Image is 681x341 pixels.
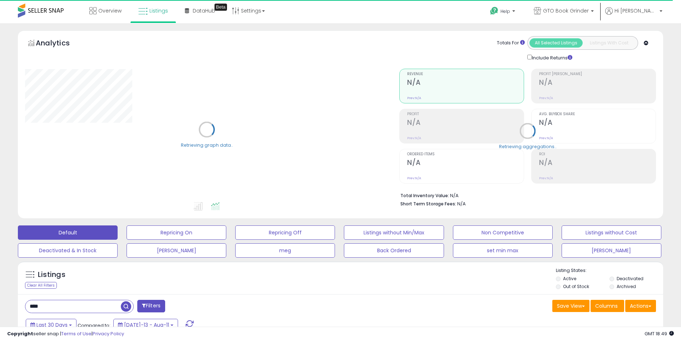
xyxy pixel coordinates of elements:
[543,7,589,14] span: GTO Book Grinder
[127,225,226,240] button: Repricing On
[562,243,661,258] button: [PERSON_NAME]
[645,330,674,337] span: 2025-09-11 18:49 GMT
[497,40,525,47] div: Totals For
[193,7,215,14] span: DataHub
[78,322,110,329] span: Compared to:
[484,1,522,23] a: Help
[522,53,581,62] div: Include Returns
[344,243,444,258] button: Back Ordered
[18,243,118,258] button: Deactivated & In Stock
[617,276,643,282] label: Deactivated
[93,330,124,337] a: Privacy Policy
[137,300,165,312] button: Filters
[26,319,77,331] button: Last 30 Days
[563,283,589,289] label: Out of Stock
[18,225,118,240] button: Default
[605,7,662,23] a: Hi [PERSON_NAME]
[453,243,553,258] button: set min max
[7,331,124,337] div: seller snap | |
[552,300,589,312] button: Save View
[235,225,335,240] button: Repricing Off
[113,319,178,331] button: [DATE]-13 - Aug-11
[617,283,636,289] label: Archived
[25,282,57,289] div: Clear All Filters
[7,330,33,337] strong: Copyright
[61,330,92,337] a: Terms of Use
[453,225,553,240] button: Non Competitive
[344,225,444,240] button: Listings without Min/Max
[181,142,233,148] div: Retrieving graph data..
[500,8,510,14] span: Help
[625,300,656,312] button: Actions
[36,321,68,328] span: Last 30 Days
[124,321,169,328] span: [DATE]-13 - Aug-11
[556,267,663,274] p: Listing States:
[562,225,661,240] button: Listings without Cost
[149,7,168,14] span: Listings
[595,302,618,310] span: Columns
[591,300,624,312] button: Columns
[490,6,499,15] i: Get Help
[214,4,227,11] div: Tooltip anchor
[499,143,557,150] div: Retrieving aggregations..
[127,243,226,258] button: [PERSON_NAME]
[36,38,84,50] h5: Analytics
[615,7,657,14] span: Hi [PERSON_NAME]
[563,276,576,282] label: Active
[38,270,65,280] h5: Listings
[582,38,636,48] button: Listings With Cost
[529,38,583,48] button: All Selected Listings
[235,243,335,258] button: meg
[98,7,122,14] span: Overview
